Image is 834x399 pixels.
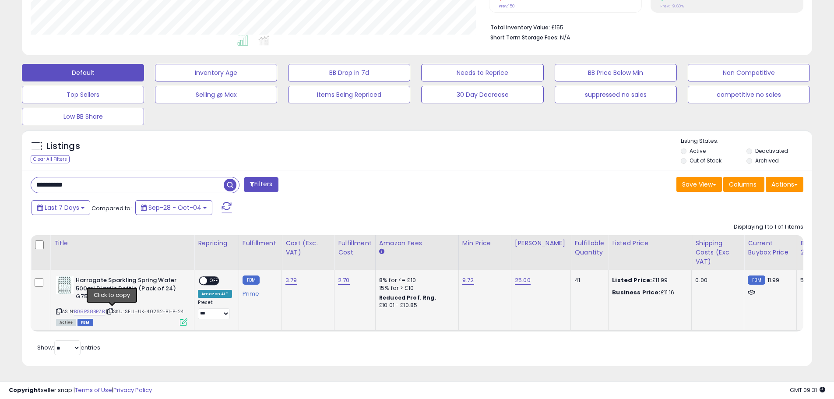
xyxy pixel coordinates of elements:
[676,177,722,192] button: Save View
[54,239,190,248] div: Title
[462,239,507,248] div: Min Price
[612,239,688,248] div: Listed Price
[285,239,331,257] div: Cost (Exc. VAT)
[574,239,605,257] div: Fulfillable Quantity
[198,300,232,319] div: Preset:
[75,386,112,394] a: Terms of Use
[421,64,543,81] button: Needs to Reprice
[560,33,570,42] span: N/A
[155,86,277,103] button: Selling @ Max
[338,276,350,285] a: 2.70
[285,276,297,285] a: 3.79
[243,275,260,285] small: FBM
[688,86,810,103] button: competitive no sales
[32,200,90,215] button: Last 7 Days
[695,239,740,266] div: Shipping Costs (Exc. VAT)
[690,147,706,155] label: Active
[767,276,780,284] span: 11.99
[244,177,278,192] button: Filters
[379,284,452,292] div: 15% for > £10
[681,137,812,145] p: Listing States:
[555,64,677,81] button: BB Price Below Min
[790,386,825,394] span: 2025-10-12 09:31 GMT
[288,64,410,81] button: BB Drop in 7d
[734,223,803,231] div: Displaying 1 to 1 of 1 items
[155,64,277,81] button: Inventory Age
[748,275,765,285] small: FBM
[9,386,41,394] strong: Copyright
[379,294,436,301] b: Reduced Prof. Rng.
[338,239,372,257] div: Fulfillment Cost
[74,308,105,315] a: B08PS8BPZB
[243,239,278,248] div: Fulfillment
[515,276,531,285] a: 25.00
[379,276,452,284] div: 8% for <= £10
[695,276,737,284] div: 0.00
[612,288,660,297] b: Business Price:
[76,276,182,303] b: Harrogate Sparkling Spring Water 500ml Plastic Bottle (Pack of 24) G750121S
[106,308,184,315] span: | SKU: SELL-UK-40262-B1-P-24
[515,239,567,248] div: [PERSON_NAME]
[421,86,543,103] button: 30 Day Decrease
[207,277,221,285] span: OFF
[555,86,677,103] button: suppressed no sales
[9,386,152,395] div: seller snap | |
[198,290,232,298] div: Amazon AI *
[755,157,779,164] label: Archived
[490,34,559,41] b: Short Term Storage Fees:
[198,239,235,248] div: Repricing
[288,86,410,103] button: Items Being Repriced
[755,147,788,155] label: Deactivated
[612,276,685,284] div: £11.99
[688,64,810,81] button: Non Competitive
[379,239,455,248] div: Amazon Fees
[379,248,384,256] small: Amazon Fees.
[22,108,144,125] button: Low BB Share
[56,319,76,326] span: All listings currently available for purchase on Amazon
[660,4,684,9] small: Prev: -9.60%
[135,200,212,215] button: Sep-28 - Oct-04
[22,64,144,81] button: Default
[56,276,187,325] div: ASIN:
[690,157,721,164] label: Out of Stock
[243,287,275,297] div: Prime
[723,177,764,192] button: Columns
[91,204,132,212] span: Compared to:
[379,302,452,309] div: £10.01 - £10.85
[37,343,100,352] span: Show: entries
[612,276,652,284] b: Listed Price:
[729,180,757,189] span: Columns
[490,21,797,32] li: £155
[748,239,793,257] div: Current Buybox Price
[574,276,602,284] div: 41
[612,289,685,297] div: £11.16
[462,276,474,285] a: 9.72
[499,4,515,9] small: Prev: 150
[77,319,93,326] span: FBM
[22,86,144,103] button: Top Sellers
[46,140,80,152] h5: Listings
[148,203,201,212] span: Sep-28 - Oct-04
[766,177,803,192] button: Actions
[45,203,79,212] span: Last 7 Days
[490,24,550,31] b: Total Inventory Value:
[31,155,70,163] div: Clear All Filters
[56,276,74,294] img: 417KBUcMVsL._SL40_.jpg
[800,239,832,257] div: BB Share 24h.
[800,276,829,284] div: 52%
[113,386,152,394] a: Privacy Policy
